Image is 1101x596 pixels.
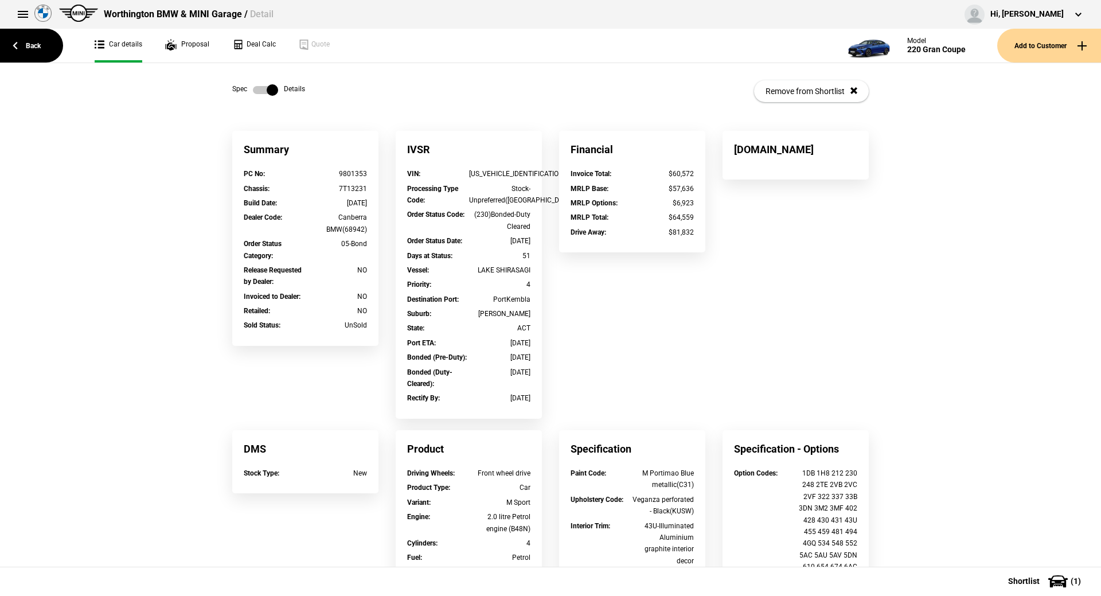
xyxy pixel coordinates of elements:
div: Model [907,37,966,45]
strong: Chassis : [244,185,270,193]
strong: VIN : [407,170,420,178]
div: [DATE] [469,337,531,349]
div: 51 [469,250,531,262]
div: 4 [469,279,531,290]
button: Add to Customer [997,29,1101,63]
div: PortKembla [469,294,531,305]
div: IVSR [396,131,542,168]
div: 9801353 [306,168,368,180]
strong: PC No : [244,170,265,178]
strong: Product Type : [407,484,450,492]
strong: Fuel : [407,554,422,562]
strong: Order Status Code : [407,211,464,219]
div: Canberra BMW(68942) [306,212,368,235]
a: Proposal [165,29,209,63]
strong: Cylinders : [407,539,438,547]
div: NO [306,305,368,317]
div: ACT [469,322,531,334]
strong: Interior Trim : [571,522,610,530]
img: mini.png [59,5,98,22]
div: 43U-Illuminated Aluminium graphite interior decor [633,520,694,567]
strong: Dealer Code : [244,213,282,221]
strong: Stock Type : [244,469,279,477]
div: Spec Details [232,84,305,96]
strong: Suburb : [407,310,431,318]
div: NO [306,264,368,276]
span: Detail [250,9,274,20]
img: bmw.png [34,5,52,22]
div: [DOMAIN_NAME] [723,131,869,168]
strong: Vessel : [407,266,429,274]
button: Shortlist(1) [991,567,1101,595]
strong: Port ETA : [407,339,436,347]
strong: Days at Status : [407,252,452,260]
strong: State : [407,324,424,332]
div: $57,636 [633,183,694,194]
div: Hi, [PERSON_NAME] [990,9,1064,20]
div: Financial [559,131,705,168]
div: 220 Gran Coupe [907,45,966,54]
strong: MRLP Total : [571,213,608,221]
div: [DATE] [469,235,531,247]
div: $81,832 [633,227,694,238]
div: Car [469,482,531,493]
div: LAKE SHIRASAGI [469,264,531,276]
div: UnSold [306,320,368,331]
a: Car details [95,29,142,63]
strong: Processing Type Code : [407,185,458,204]
div: M Sport [469,497,531,508]
strong: Release Requested by Dealer : [244,266,302,286]
span: Shortlist [1008,577,1040,585]
div: 4 [469,537,531,549]
strong: Engine : [407,513,430,521]
strong: Rectify By : [407,394,440,402]
div: [DATE] [306,197,368,209]
div: NO [306,291,368,302]
div: Veganza perforated - Black(KUSW) [633,494,694,517]
strong: Driving Wheels : [407,469,455,477]
strong: Order Status Date : [407,237,462,245]
div: M Portimao Blue metallic(C31) [633,468,694,491]
div: [US_VEHICLE_IDENTIFICATION_NUMBER] [469,168,531,180]
strong: Order Status Category : [244,240,282,259]
div: 2.0 litre Petrol engine (B48N) [469,511,531,535]
div: 7T13231 [306,183,368,194]
div: (230)Bonded-Duty Cleared [469,209,531,232]
div: Worthington BMW & MINI Garage / [104,8,274,21]
strong: Destination Port : [407,295,459,303]
div: Petrol [469,552,531,563]
strong: Bonded (Duty-Cleared) : [407,368,452,388]
div: $64,559 [633,212,694,223]
span: ( 1 ) [1071,577,1081,585]
strong: Build Date : [244,199,277,207]
div: Product [396,430,542,468]
strong: MRLP Options : [571,199,618,207]
strong: Variant : [407,498,431,507]
strong: Drive Away : [571,228,606,236]
div: [DATE] [469,367,531,378]
div: [DATE] [469,392,531,404]
strong: Priority : [407,281,431,289]
strong: MRLP Base : [571,185,608,193]
div: [DATE] [469,352,531,363]
div: $60,572 [633,168,694,180]
strong: Bonded (Pre-Duty) : [407,353,467,361]
strong: Upholstery Code : [571,496,623,504]
strong: Invoice Total : [571,170,611,178]
strong: Option Codes : [734,469,778,477]
strong: Invoiced to Dealer : [244,293,300,301]
div: Front wheel drive [469,468,531,479]
strong: Sold Status : [244,321,280,329]
div: Stock-Unpreferred([GEOGRAPHIC_DATA]) [469,183,531,207]
strong: Paint Code : [571,469,606,477]
button: Remove from Shortlist [754,80,869,102]
div: $6,923 [633,197,694,209]
div: Specification [559,430,705,468]
div: Summary [232,131,378,168]
div: [PERSON_NAME] [469,308,531,320]
div: New [306,468,368,479]
a: Deal Calc [232,29,276,63]
div: 05-Bond [306,238,368,250]
div: DMS [232,430,378,468]
div: Specification - Options [723,430,869,468]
